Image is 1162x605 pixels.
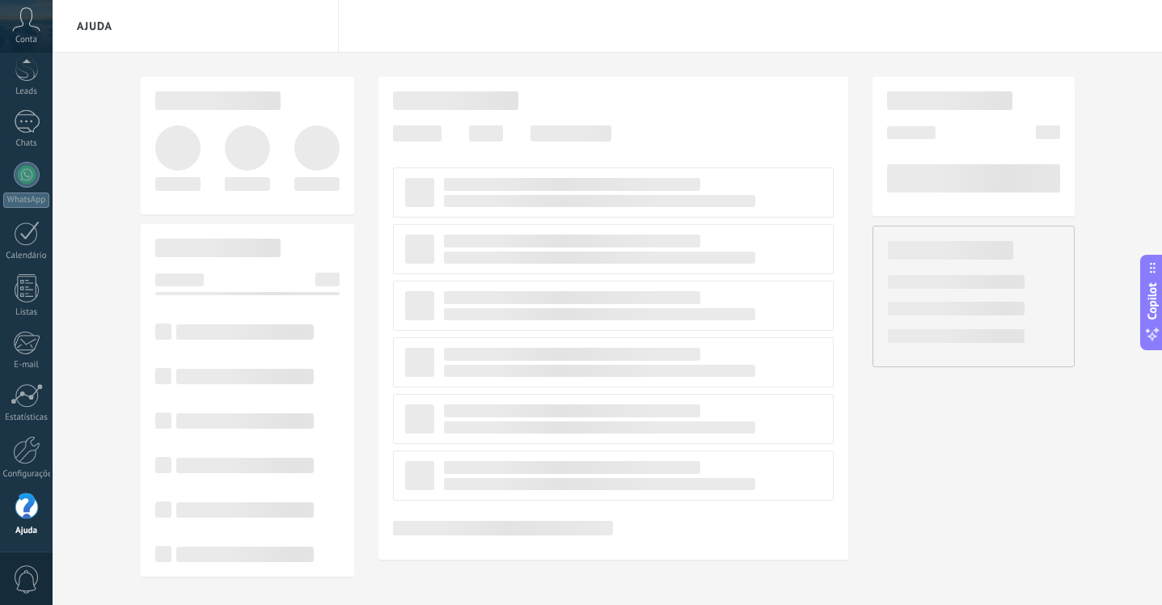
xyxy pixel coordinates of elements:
[3,138,50,149] div: Chats
[1144,283,1160,320] span: Copilot
[3,526,50,536] div: Ajuda
[3,307,50,318] div: Listas
[3,87,50,97] div: Leads
[15,35,37,45] span: Conta
[3,469,50,480] div: Configurações
[3,412,50,423] div: Estatísticas
[3,192,49,208] div: WhatsApp
[3,251,50,261] div: Calendário
[3,360,50,370] div: E-mail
